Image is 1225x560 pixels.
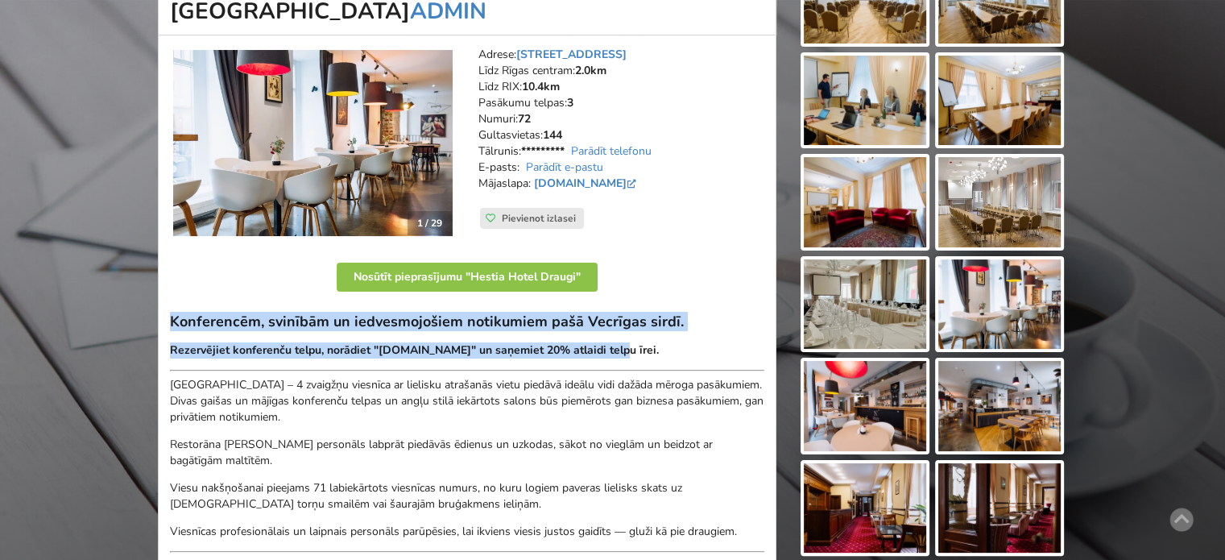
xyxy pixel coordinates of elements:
[804,56,926,146] img: Hestia Hotel Draugi | Rīga | Pasākumu vieta - galerijas bilde
[170,313,764,331] h3: Konferencēm, svinībām un iedvesmojošiem notikumiem pašā Vecrīgas sirdī.
[170,437,764,469] p: Restorāna [PERSON_NAME] personāls labprāt piedāvās ēdienus un uzkodas, sākot no vieglām un beidzo...
[170,342,659,358] strong: Rezervējiet konferenču telpu, norādiet "[DOMAIN_NAME]" un saņemiet 20% atlaidi telpu īrei.
[543,127,562,143] strong: 144
[571,143,652,159] a: Parādīt telefonu
[534,176,639,191] a: [DOMAIN_NAME]
[804,259,926,350] img: Hestia Hotel Draugi | Rīga | Pasākumu vieta - galerijas bilde
[170,524,764,540] p: Viesnīcas profesionālais un laipnais personāls parūpēsies, lai ikviens viesis justos gaidīts — gl...
[575,63,606,78] strong: 2.0km
[804,361,926,451] img: Hestia Hotel Draugi | Rīga | Pasākumu vieta - galerijas bilde
[502,212,576,225] span: Pievienot izlasei
[408,211,452,235] div: 1 / 29
[516,47,627,62] a: [STREET_ADDRESS]
[170,377,764,425] p: [GEOGRAPHIC_DATA] – 4 zvaigžņu viesnīca ar lielisku atrašanās vietu piedāvā ideālu vidi dažāda mē...
[526,160,603,175] a: Parādīt e-pastu
[478,47,764,208] address: Adrese: Līdz Rīgas centram: Līdz RIX: Pasākumu telpas: Numuri: Gultasvietas: Tālrunis: E-pasts: M...
[522,79,560,94] strong: 10.4km
[567,95,573,110] strong: 3
[173,50,453,237] img: Viesnīca | Rīga | Hestia Hotel Draugi
[938,259,1061,350] img: Hestia Hotel Draugi | Rīga | Pasākumu vieta - galerijas bilde
[173,50,453,237] a: Viesnīca | Rīga | Hestia Hotel Draugi 1 / 29
[337,263,598,292] button: Nosūtīt pieprasījumu "Hestia Hotel Draugi"
[804,463,926,554] img: Hestia Hotel Draugi | Rīga | Pasākumu vieta - galerijas bilde
[518,111,531,127] strong: 72
[938,157,1061,247] img: Hestia Hotel Draugi | Rīga | Pasākumu vieta - galerijas bilde
[804,157,926,247] img: Hestia Hotel Draugi | Rīga | Pasākumu vieta - galerijas bilde
[938,56,1061,146] img: Hestia Hotel Draugi | Rīga | Pasākumu vieta - galerijas bilde
[938,463,1061,554] img: Hestia Hotel Draugi | Rīga | Pasākumu vieta - galerijas bilde
[938,361,1061,451] img: Hestia Hotel Draugi | Rīga | Pasākumu vieta - galerijas bilde
[170,480,764,512] p: Viesu nakšņošanai pieejams 71 labiekārtots viesnīcas numurs, no kuru logiem paveras lielisks skat...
